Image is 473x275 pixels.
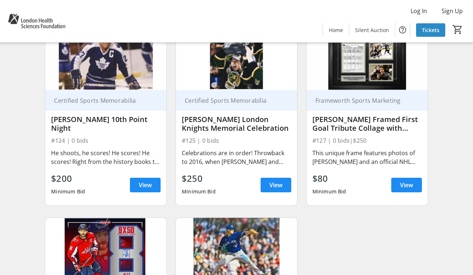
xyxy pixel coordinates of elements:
[405,5,433,17] button: Log In
[312,149,422,166] div: This unique frame features photos of [PERSON_NAME] and an official NHL replica scoresheet from th...
[312,97,413,104] div: Frameworth Sports Marketing
[416,23,445,37] a: Tickets
[182,115,291,133] div: [PERSON_NAME] London Knights Memorial Celebration
[182,185,216,198] div: Minimum Bid
[139,181,152,189] span: View
[182,149,291,166] div: Celebrations are in order! Throwback to 2016, when [PERSON_NAME] and YOUR London Knights won the ...
[51,97,152,104] div: Certified Sports Memorabilia
[176,22,297,90] img: Marner London Knights Memorial Celebration
[51,115,161,133] div: [PERSON_NAME] 10th Point Night
[451,23,464,36] button: Cart
[261,178,291,192] a: View
[323,23,349,37] a: Home
[391,178,422,192] a: View
[411,7,427,15] span: Log In
[442,7,463,15] span: Sign Up
[312,172,346,185] div: $80
[312,135,422,146] div: #127 | 0 bids | $250
[182,135,291,146] div: #125 | 0 bids
[312,185,346,198] div: Minimum Bid
[182,172,216,185] div: $250
[51,172,85,185] div: $200
[269,181,282,189] span: View
[130,178,161,192] a: View
[182,97,282,104] div: Certified Sports Memorabilia
[422,26,439,34] span: Tickets
[51,185,85,198] div: Minimum Bid
[312,115,422,133] div: [PERSON_NAME] Framed First Goal Tribute Collage with Scoresheet
[436,5,469,17] button: Sign Up
[51,135,161,146] div: #124 | 0 bids
[307,22,428,90] img: Sidney Crosby Framed First Goal Tribute Collage with Scoresheet
[51,149,161,166] div: He shoots, he scores! He scores! He scores! Right from the history books to your hockey collectio...
[4,3,69,39] img: London Health Sciences Foundation's Logo
[349,23,395,37] a: Silent Auction
[400,181,413,189] span: View
[395,23,410,37] button: Help
[45,22,166,90] img: Sittler 10th Point Night
[355,26,389,34] span: Silent Auction
[329,26,343,34] span: Home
